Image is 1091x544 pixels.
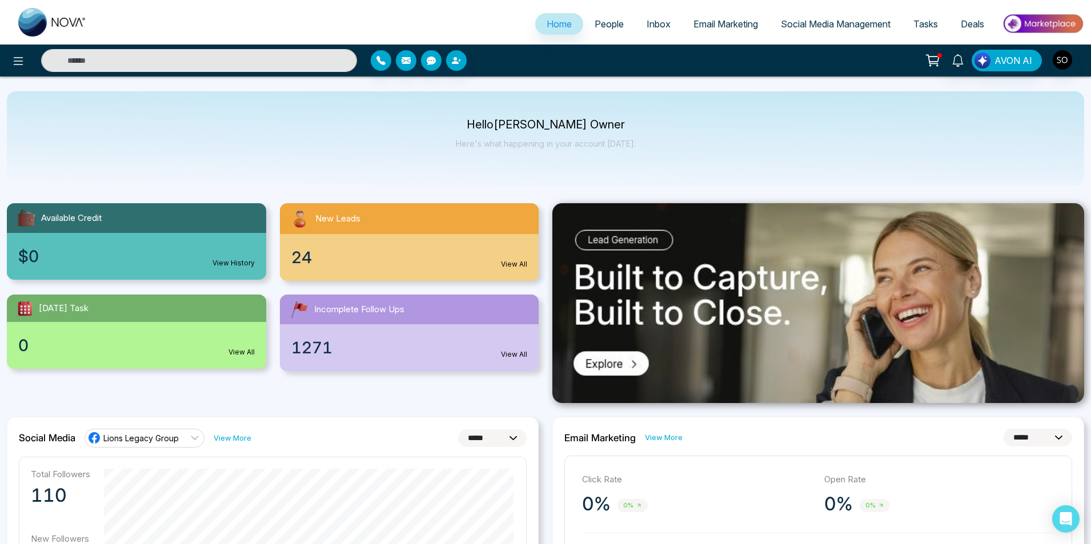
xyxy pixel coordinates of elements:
a: Inbox [635,13,682,35]
a: View All [501,349,527,360]
span: Home [547,18,572,30]
span: [DATE] Task [39,302,89,315]
span: AVON AI [994,54,1032,67]
p: Open Rate [824,473,1055,486]
span: 1271 [291,336,332,360]
button: AVON AI [972,50,1042,71]
p: 0% [824,493,853,515]
span: Deals [961,18,984,30]
span: People [595,18,624,30]
a: View All [228,347,255,357]
h2: Social Media [19,432,75,444]
a: View History [212,258,255,268]
a: View All [501,259,527,269]
img: Nova CRM Logo [18,8,87,37]
p: Total Followers [31,469,90,479]
img: Lead Flow [974,53,990,68]
p: Here's what happening in your account [DATE]. [456,139,636,148]
span: 0% [617,499,648,512]
img: availableCredit.svg [16,208,37,228]
img: followUps.svg [289,299,310,320]
span: Tasks [913,18,938,30]
p: 110 [31,484,90,507]
p: Click Rate [582,473,813,486]
img: newLeads.svg [289,208,311,229]
img: User Avatar [1053,50,1072,70]
span: $0 [18,244,39,268]
a: New Leads24View All [273,203,546,281]
img: todayTask.svg [16,299,34,317]
a: Social Media Management [769,13,902,35]
h2: Email Marketing [564,432,636,444]
a: Incomplete Follow Ups1271View All [273,295,546,371]
a: Email Marketing [682,13,769,35]
a: Tasks [902,13,949,35]
p: Hello [PERSON_NAME] Owner [456,120,636,130]
p: New Followers [31,533,90,544]
a: Home [535,13,583,35]
a: View More [214,433,251,444]
img: Market-place.gif [1001,11,1084,37]
span: Email Marketing [693,18,758,30]
span: 0% [860,499,890,512]
span: 24 [291,245,312,269]
span: Lions Legacy Group [103,433,179,444]
span: Social Media Management [781,18,891,30]
div: Open Intercom Messenger [1052,505,1080,533]
a: People [583,13,635,35]
img: . [552,203,1084,403]
span: Available Credit [41,212,102,225]
a: View More [645,432,683,443]
a: Deals [949,13,996,35]
span: New Leads [315,212,360,225]
p: 0% [582,493,611,515]
span: Incomplete Follow Ups [314,303,404,316]
span: Inbox [647,18,671,30]
span: 0 [18,333,29,357]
